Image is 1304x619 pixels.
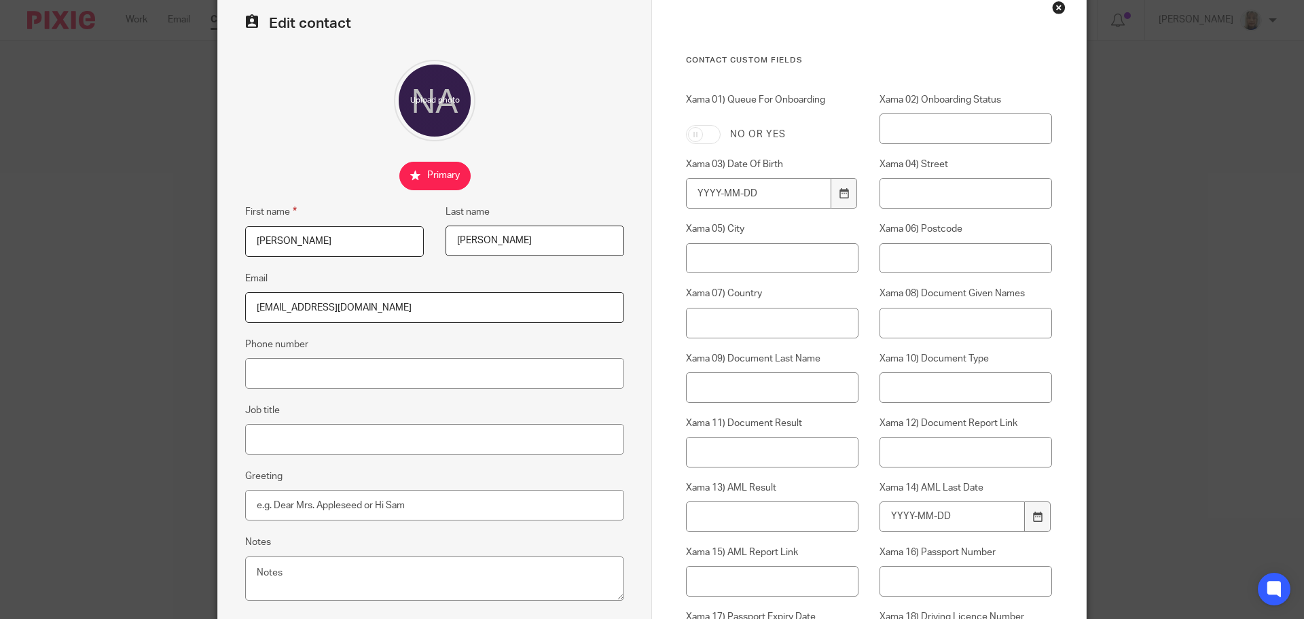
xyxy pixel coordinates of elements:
input: YYYY-MM-DD [880,501,1025,532]
label: No or yes [730,128,786,141]
label: Xama 01) Queue For Onboarding [686,93,858,115]
label: Phone number [245,338,308,351]
label: Xama 10) Document Type [880,352,1052,366]
label: Xama 14) AML Last Date [880,481,1052,495]
input: e.g. Dear Mrs. Appleseed or Hi Sam [245,490,624,520]
h2: Edit contact [245,14,624,33]
label: Xama 12) Document Report Link [880,417,1052,430]
label: Xama 04) Street [880,158,1052,171]
label: Xama 11) Document Result [686,417,858,430]
div: Close this dialog window [1052,1,1066,14]
label: First name [245,204,297,219]
label: Xama 06) Postcode [880,222,1052,236]
label: Greeting [245,470,283,483]
label: Last name [446,205,490,219]
input: YYYY-MM-DD [686,178,831,209]
h3: Contact Custom fields [686,55,1052,66]
label: Xama 15) AML Report Link [686,546,858,559]
label: Job title [245,404,280,417]
label: Xama 03) Date Of Birth [686,158,858,171]
label: Xama 08) Document Given Names [880,287,1052,300]
label: Email [245,272,268,285]
label: Xama 07) Country [686,287,858,300]
label: Xama 13) AML Result [686,481,858,495]
label: Xama 02) Onboarding Status [880,93,1052,107]
label: Xama 05) City [686,222,858,236]
label: Xama 09) Document Last Name [686,352,858,366]
label: Notes [245,535,271,549]
label: Xama 16) Passport Number [880,546,1052,559]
